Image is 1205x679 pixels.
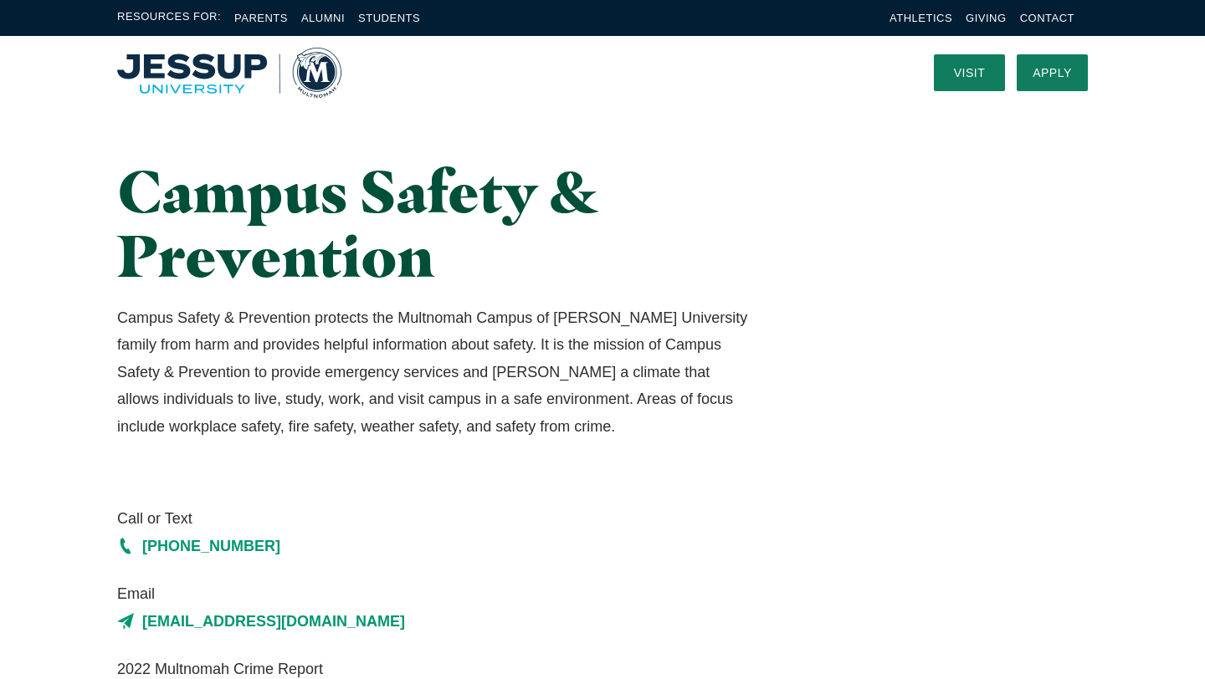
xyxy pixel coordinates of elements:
p: Campus Safety & Prevention protects the Multnomah Campus of [PERSON_NAME] University family from ... [117,304,754,440]
a: [PHONE_NUMBER] [117,533,754,559]
a: Visit [934,54,1005,91]
img: Multnomah University Logo [117,48,341,98]
span: Resources For: [117,8,221,28]
h1: Campus Safety & Prevention [117,159,754,288]
a: Apply [1017,54,1088,91]
span: Call or Text [117,505,754,532]
a: Alumni [301,12,345,24]
a: Parents [234,12,288,24]
a: Contact [1020,12,1074,24]
a: [EMAIL_ADDRESS][DOMAIN_NAME] [117,608,754,635]
a: Giving [966,12,1007,24]
span: Email [117,580,754,607]
a: Students [358,12,420,24]
a: Athletics [890,12,952,24]
a: Home [117,48,341,98]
